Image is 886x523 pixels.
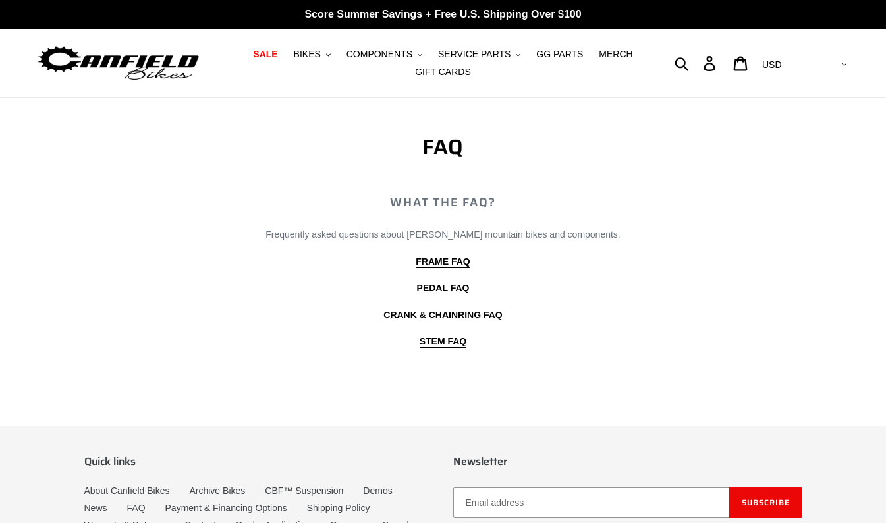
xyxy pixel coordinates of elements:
[36,43,201,84] img: Canfield Bikes
[307,503,370,513] a: Shipping Policy
[415,67,471,78] span: GIFT CARDS
[453,487,729,518] input: Email address
[417,283,470,293] b: PEDAL FAQ
[438,49,511,60] span: SERVICE PARTS
[146,228,740,242] p: Frequently asked questions about [PERSON_NAME] mountain bikes and components.
[127,503,146,513] a: FAQ
[729,487,802,518] button: Subscribe
[742,496,790,509] span: Subscribe
[530,45,590,63] a: GG PARTS
[146,134,740,159] h1: FAQ
[84,455,433,468] p: Quick links
[340,45,429,63] button: COMPONENTS
[363,485,392,496] a: Demos
[416,256,470,268] a: FRAME FAQ
[346,49,412,60] span: COMPONENTS
[536,49,583,60] span: GG PARTS
[453,455,802,468] p: Newsletter
[420,336,467,346] b: STEM FAQ
[84,503,107,513] a: News
[189,485,245,496] a: Archive Bikes
[416,256,470,267] b: FRAME FAQ
[592,45,639,63] a: MERCH
[253,49,277,60] span: SALE
[84,485,170,496] a: About Canfield Bikes
[383,310,502,320] b: CRANK & CHAINRING FAQ
[420,336,467,348] a: STEM FAQ
[383,310,502,321] a: CRANK & CHAINRING FAQ
[287,45,337,63] button: BIKES
[417,283,470,294] a: PEDAL FAQ
[599,49,632,60] span: MERCH
[294,49,321,60] span: BIKES
[165,503,287,513] a: Payment & Financing Options
[265,485,343,496] a: CBF™ Suspension
[246,45,284,63] a: SALE
[408,63,478,81] a: GIFT CARDS
[431,45,527,63] button: SERVICE PARTS
[390,193,495,211] strong: WHAT THE FAQ?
